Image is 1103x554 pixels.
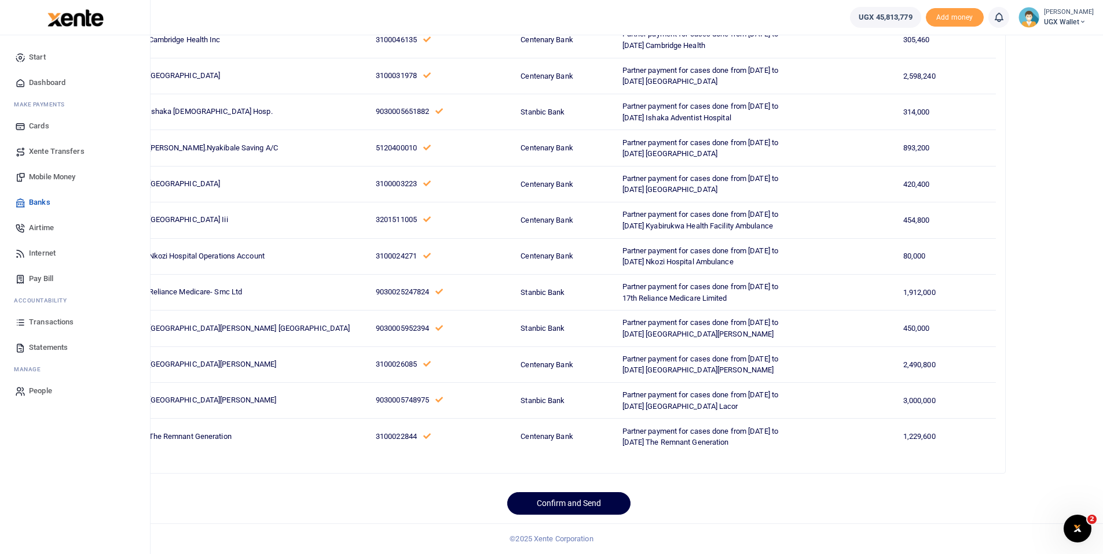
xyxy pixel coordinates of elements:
[1064,515,1091,542] iframe: Intercom live chat
[435,324,443,333] a: This number has been validated
[897,130,996,166] td: 893,200
[376,215,417,224] span: 3201511005
[615,346,800,382] td: Partner payment for cases done from [DATE] to [DATE] [GEOGRAPHIC_DATA][PERSON_NAME]
[615,202,800,238] td: Partner payment for cases done from [DATE] to [DATE] Kyabirukwa Health Facility Ambulance
[423,252,431,260] a: This number has been validated
[1018,7,1039,28] img: profile-user
[897,166,996,202] td: 420,400
[9,70,141,95] a: Dashboard
[23,296,67,305] span: countability
[897,22,996,58] td: 305,460
[897,238,996,274] td: 80,000
[507,492,631,515] button: Confirm and Send
[149,252,265,260] span: Nkozi Hospital Operations Account
[29,222,54,234] span: Airtime
[615,274,800,310] td: Partner payment for cases done from [DATE] to 17th Reliance Medicare Limited
[376,396,429,404] span: 9030005748975
[514,130,615,166] td: Centenary Bank
[514,202,615,238] td: Centenary Bank
[897,274,996,310] td: 1,912,000
[9,241,141,266] a: Internet
[9,139,141,164] a: Xente Transfers
[29,316,74,328] span: Transactions
[1087,515,1097,524] span: 2
[615,238,800,274] td: Partner payment for cases done from [DATE] to [DATE] Nkozi Hospital Ambulance
[149,396,277,404] span: [GEOGRAPHIC_DATA][PERSON_NAME]
[897,419,996,455] td: 1,229,600
[514,346,615,382] td: Centenary Bank
[9,360,141,378] li: M
[376,179,417,188] span: 3100003223
[376,252,417,260] span: 3100024271
[435,287,443,296] a: This number has been validated
[9,215,141,241] a: Airtime
[149,432,232,441] span: The Remnant Generation
[149,35,221,44] span: Cambridge Health Inc
[850,7,921,28] a: UGX 45,813,779
[615,419,800,455] td: Partner payment for cases done from [DATE] to [DATE] The Remnant Generation
[615,166,800,202] td: Partner payment for cases done from [DATE] to [DATE] [GEOGRAPHIC_DATA]
[514,166,615,202] td: Centenary Bank
[29,51,46,63] span: Start
[9,45,141,70] a: Start
[149,107,273,116] span: Ishaka [DEMOGRAPHIC_DATA] Hosp.
[435,396,443,404] a: This number has been validated
[859,12,912,23] span: UGX 45,813,779
[423,215,431,224] a: This number has been validated
[1044,17,1094,27] span: UGX Wallet
[423,360,431,368] a: This number has been validated
[376,432,417,441] span: 3100022844
[29,146,85,157] span: Xente Transfers
[514,274,615,310] td: Stanbic Bank
[149,215,228,224] span: [GEOGRAPHIC_DATA] Iii
[615,22,800,58] td: Partner payment for cases done from [DATE] to [DATE] Cambridge Health
[29,342,68,353] span: Statements
[423,71,431,80] a: This number has been validated
[376,143,417,152] span: 5120400010
[149,179,221,188] span: [GEOGRAPHIC_DATA]
[9,95,141,113] li: M
[29,171,75,183] span: Mobile Money
[423,432,431,441] a: This number has been validated
[29,273,53,285] span: Pay Bill
[514,238,615,274] td: Centenary Bank
[149,287,243,296] span: Reliance Medicare- Smc Ltd
[615,94,800,130] td: Partner payment for cases done from [DATE] to [DATE] Ishaka Adventist Hospital
[926,12,984,21] a: Add money
[29,120,49,132] span: Cards
[20,365,41,374] span: anage
[897,94,996,130] td: 314,000
[20,100,65,109] span: ake Payments
[376,360,417,368] span: 3100026085
[9,335,141,360] a: Statements
[615,58,800,94] td: Partner payment for cases done from [DATE] to [DATE] [GEOGRAPHIC_DATA]
[514,94,615,130] td: Stanbic Bank
[897,311,996,346] td: 450,000
[46,13,104,21] a: logo-small logo-large logo-large
[423,35,431,44] a: This number has been validated
[376,71,417,80] span: 3100031978
[514,383,615,419] td: Stanbic Bank
[514,311,615,346] td: Stanbic Bank
[897,202,996,238] td: 454,800
[926,8,984,27] span: Add money
[9,309,141,335] a: Transactions
[376,287,429,296] span: 9030025247824
[514,22,615,58] td: Centenary Bank
[149,324,350,333] span: [GEOGRAPHIC_DATA][PERSON_NAME] [GEOGRAPHIC_DATA]
[615,130,800,166] td: Partner payment for cases done from [DATE] to [DATE] [GEOGRAPHIC_DATA]
[29,248,56,259] span: Internet
[376,107,429,116] span: 9030005651882
[9,378,141,404] a: People
[9,190,141,215] a: Banks
[1044,8,1094,17] small: [PERSON_NAME]
[29,77,65,88] span: Dashboard
[423,143,431,152] a: This number has been validated
[9,164,141,190] a: Mobile Money
[514,419,615,455] td: Centenary Bank
[149,143,278,152] span: [PERSON_NAME].Nyakibale Saving A/C
[9,291,141,309] li: Ac
[9,113,141,139] a: Cards
[897,58,996,94] td: 2,598,240
[435,107,443,116] a: This number has been validated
